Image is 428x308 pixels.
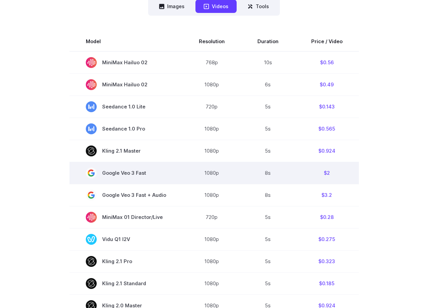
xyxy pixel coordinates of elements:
[241,32,295,51] th: Duration
[241,51,295,74] td: 10s
[183,118,241,140] td: 1080p
[183,162,241,184] td: 1080p
[86,278,166,289] span: Kling 2.1 Standard
[86,234,166,245] span: Vidu Q1 I2V
[69,32,183,51] th: Model
[183,32,241,51] th: Resolution
[295,206,359,228] td: $0.28
[295,118,359,140] td: $0.565
[183,184,241,206] td: 1080p
[295,96,359,118] td: $0.143
[241,272,295,294] td: 5s
[295,140,359,162] td: $0.924
[183,228,241,250] td: 1080p
[183,73,241,96] td: 1080p
[295,51,359,74] td: $0.56
[86,57,166,68] span: MiniMax Hailuo 02
[86,212,166,223] span: MiniMax 01 Director/Live
[241,184,295,206] td: 8s
[183,51,241,74] td: 768p
[241,250,295,272] td: 5s
[241,162,295,184] td: 8s
[86,79,166,90] span: MiniMax Hailuo 02
[241,228,295,250] td: 5s
[241,96,295,118] td: 5s
[183,250,241,272] td: 1080p
[241,140,295,162] td: 5s
[295,184,359,206] td: $3.2
[241,118,295,140] td: 5s
[86,256,166,267] span: Kling 2.1 Pro
[183,206,241,228] td: 720p
[86,146,166,156] span: Kling 2.1 Master
[241,73,295,96] td: 6s
[183,96,241,118] td: 720p
[183,140,241,162] td: 1080p
[86,123,166,134] span: Seedance 1.0 Pro
[86,190,166,201] span: Google Veo 3 Fast + Audio
[295,272,359,294] td: $0.185
[295,228,359,250] td: $0.275
[241,206,295,228] td: 5s
[183,272,241,294] td: 1080p
[86,101,166,112] span: Seedance 1.0 Lite
[295,162,359,184] td: $2
[295,250,359,272] td: $0.323
[295,32,359,51] th: Price / Video
[295,73,359,96] td: $0.49
[86,168,166,178] span: Google Veo 3 Fast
